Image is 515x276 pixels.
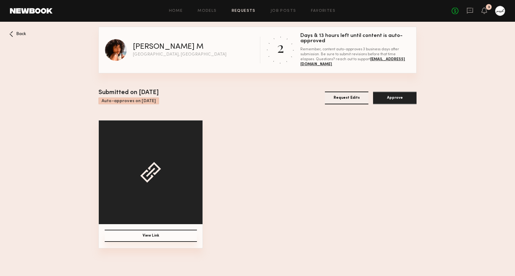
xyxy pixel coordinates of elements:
span: Back [16,32,26,36]
div: 2 [277,38,284,57]
div: 3 [488,6,490,9]
a: Models [198,9,216,13]
a: Requests [232,9,256,13]
a: Favorites [311,9,335,13]
button: View Link [105,230,197,242]
div: Days & 13 hours left until content is auto-approved [300,33,410,44]
div: [GEOGRAPHIC_DATA], [GEOGRAPHIC_DATA] [133,52,226,57]
a: Home [169,9,183,13]
div: Remember, content auto-approves 3 business days after submission. Be sure to submit revisions bef... [300,47,410,67]
a: Job Posts [271,9,296,13]
div: [PERSON_NAME] M [133,43,203,51]
button: Approve [373,92,417,104]
button: Request Edits [325,92,368,104]
div: Auto-approves on [DATE] [98,97,159,104]
div: Submitted on [DATE] [98,88,159,97]
img: Emely M profile picture. [105,39,127,61]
